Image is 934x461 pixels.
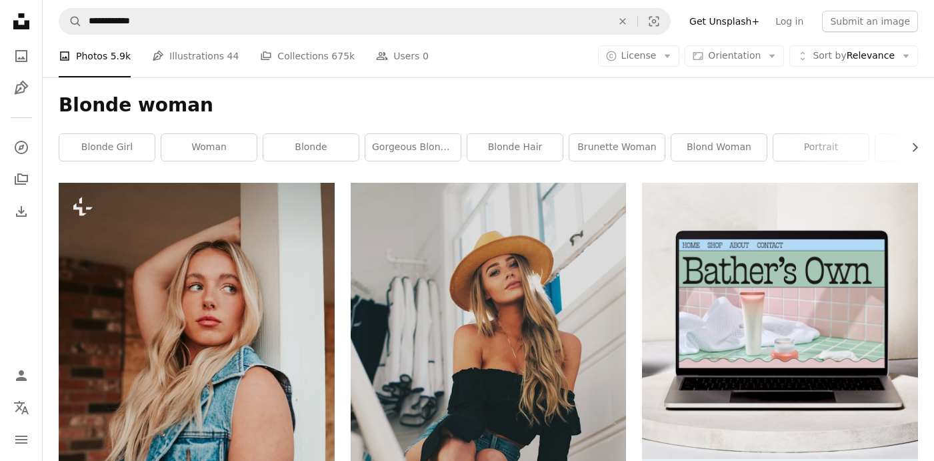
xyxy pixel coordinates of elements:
a: a woman leaning against a wall wearing a denim vest [59,349,335,361]
span: 675k [331,49,355,63]
a: Photos [8,43,35,69]
a: brunette woman [569,134,665,161]
button: Submit an image [822,11,918,32]
button: Visual search [638,9,670,34]
a: portrait [773,134,869,161]
span: Relevance [813,49,895,63]
a: Collections 675k [260,35,355,77]
a: gorgeous blonde woman [365,134,461,161]
a: Explore [8,134,35,161]
button: scroll list to the right [903,134,918,161]
a: Collections [8,166,35,193]
a: blonde hair [467,134,563,161]
a: Illustrations [8,75,35,101]
a: Log in / Sign up [8,362,35,389]
button: Menu [8,426,35,453]
button: License [598,45,680,67]
img: file-1707883121023-8e3502977149image [642,183,918,459]
button: Clear [608,9,637,34]
button: Language [8,394,35,421]
form: Find visuals sitewide [59,8,671,35]
button: Sort byRelevance [789,45,918,67]
a: woman in black off-shoulder shirt sitting on brown wooden stairs [351,350,627,362]
a: blond woman [671,134,767,161]
span: 44 [227,49,239,63]
a: Illustrations 44 [152,35,239,77]
span: Orientation [708,50,761,61]
a: blonde [263,134,359,161]
a: Download History [8,198,35,225]
a: Users 0 [376,35,429,77]
a: Log in [767,11,811,32]
span: Sort by [813,50,846,61]
a: blonde girl [59,134,155,161]
button: Search Unsplash [59,9,82,34]
span: 0 [423,49,429,63]
span: License [621,50,657,61]
button: Orientation [685,45,784,67]
a: woman [161,134,257,161]
a: Get Unsplash+ [681,11,767,32]
h1: Blonde woman [59,93,918,117]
